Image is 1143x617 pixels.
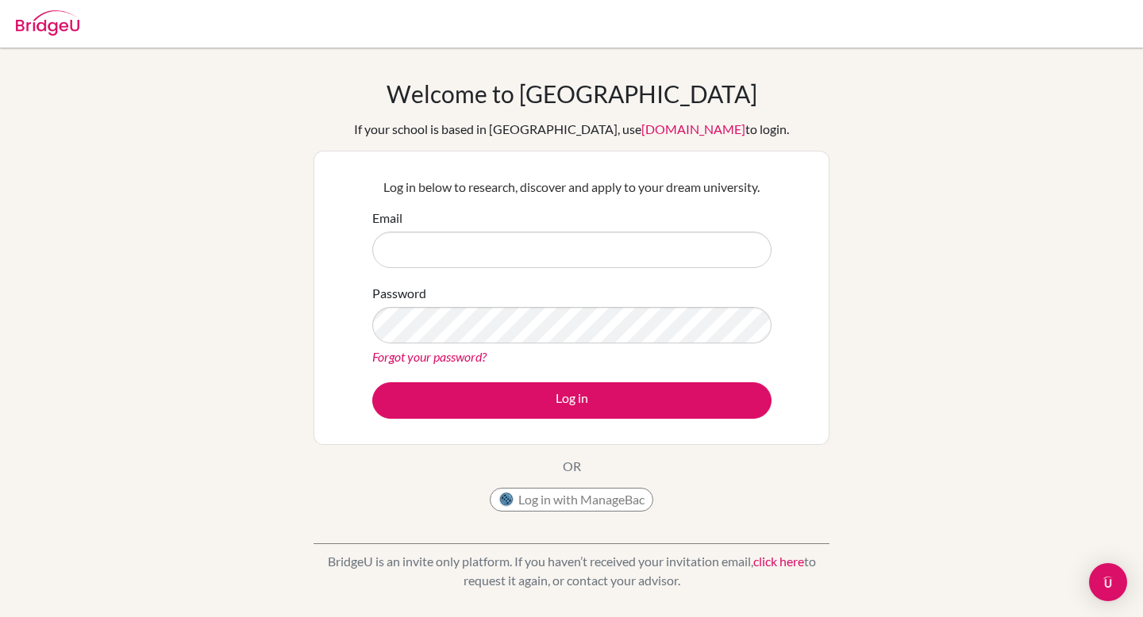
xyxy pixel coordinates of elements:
p: BridgeU is an invite only platform. If you haven’t received your invitation email, to request it ... [314,552,829,590]
label: Password [372,284,426,303]
p: OR [563,457,581,476]
label: Email [372,209,402,228]
a: [DOMAIN_NAME] [641,121,745,136]
button: Log in with ManageBac [490,488,653,512]
div: Open Intercom Messenger [1089,563,1127,601]
div: If your school is based in [GEOGRAPHIC_DATA], use to login. [354,120,789,139]
a: click here [753,554,804,569]
button: Log in [372,382,772,419]
img: Bridge-U [16,10,79,36]
a: Forgot your password? [372,349,487,364]
h1: Welcome to [GEOGRAPHIC_DATA] [387,79,757,108]
p: Log in below to research, discover and apply to your dream university. [372,178,772,197]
